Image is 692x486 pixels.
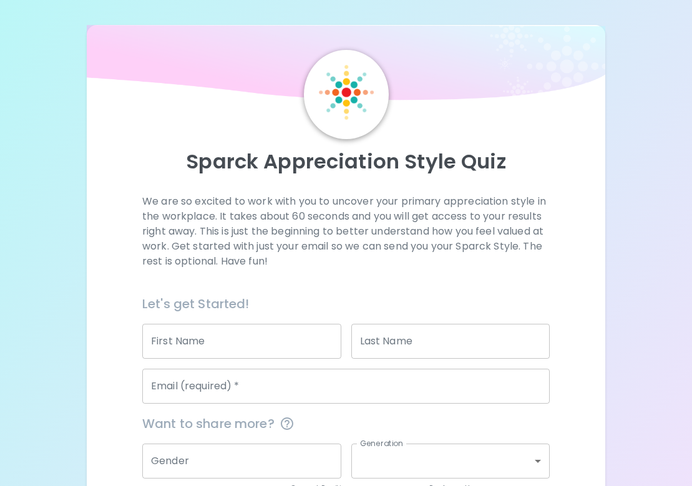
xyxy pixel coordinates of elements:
span: Want to share more? [142,414,550,434]
p: We are so excited to work with you to uncover your primary appreciation style in the workplace. I... [142,194,550,269]
h6: Let's get Started! [142,294,550,314]
label: Generation [360,438,403,449]
img: Sparck Logo [319,65,374,120]
img: wave [87,25,606,107]
svg: This information is completely confidential and only used for aggregated appreciation studies at ... [280,416,295,431]
p: Sparck Appreciation Style Quiz [102,149,591,174]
